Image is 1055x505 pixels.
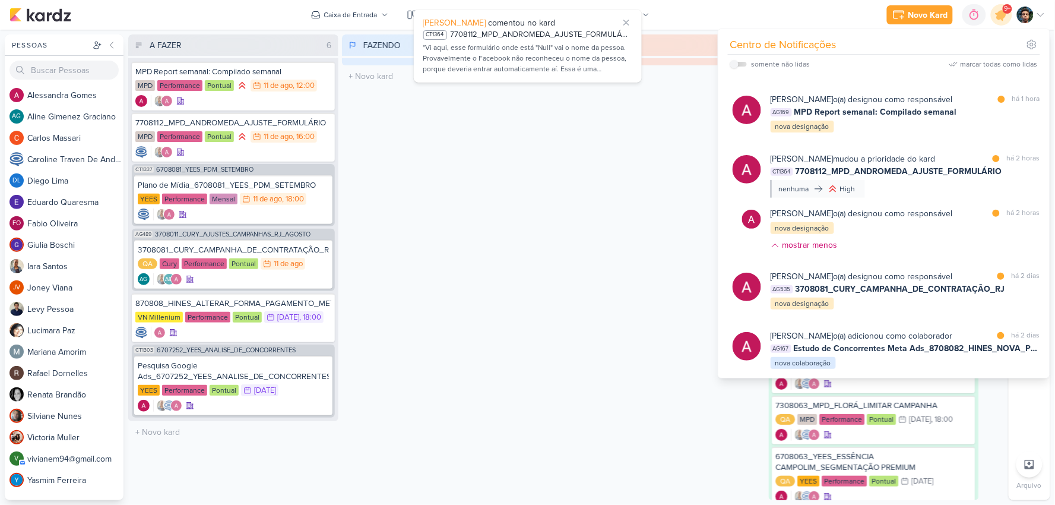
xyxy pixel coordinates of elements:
img: Alessandra Gomes [742,210,761,229]
div: I a r a S a n t o s [27,260,123,273]
p: DL [12,178,21,184]
div: Mensal [210,194,237,204]
div: V i c t o r i a M u l l e r [27,431,123,444]
div: Colaboradores: Iara Santos, Caroline Traven De Andrade, Alessandra Gomes [791,491,820,503]
div: 6 [322,39,336,52]
span: AG489 [134,231,153,238]
span: MPD Report semanal: Compilado semanal [794,106,957,118]
span: AG169 [771,108,792,116]
div: mudou a prioridade do kard [771,153,936,165]
img: Iara Santos [156,400,168,412]
div: , 18:00 [932,416,953,424]
span: 3708081_CURY_CAMPANHA_DE_CONTRATAÇÃO_RJ [796,283,1005,295]
img: Alessandra Gomes [170,400,182,412]
div: há 2 dias [1012,270,1040,283]
div: C a r o l i n e T r a v e n D e A n d r a d e [27,153,123,166]
div: D i e g o L i m a [27,175,123,187]
div: Y a s m i m F e r r e i r a [27,474,123,487]
div: Pesquisa Google Ads_6707252_YEES_ANALISE_DE_CONCORRENTES [138,361,329,382]
div: Prioridade Alta [236,131,248,143]
div: Pontual [205,131,234,142]
div: M a r i a n a A m o r i m [27,346,123,358]
div: Colaboradores: Iara Santos, Caroline Traven De Andrade, Alessandra Gomes [791,378,820,390]
span: comentou no kard [489,18,556,28]
div: 6708063_YEES_ESSÊNCIA CAMPOLIM_SEGMENTAÇÃO PREMIUM [776,452,972,473]
p: AG [12,113,21,120]
div: Diego Lima [9,173,24,188]
img: Yasmim Ferreira [9,473,24,487]
img: Alessandra Gomes [776,378,788,390]
div: Novo Kard [908,9,948,21]
img: Iara Santos [154,146,166,158]
img: Alessandra Gomes [154,327,166,339]
img: Iara Santos [156,273,168,285]
div: YEES [138,194,160,204]
div: 11 de ago [253,195,282,203]
img: Alessandra Gomes [733,273,761,301]
img: Iara Santos [154,95,166,107]
input: + Novo kard [344,68,550,85]
div: MPD [798,414,818,425]
div: Cury [160,258,179,269]
p: JV [13,285,20,291]
div: QA [776,476,796,487]
div: 7708112_MPD_ANDROMEDA_AJUSTE_FORMULÁRIO [135,118,331,128]
img: Alessandra Gomes [9,88,24,102]
img: Giulia Boschi [9,238,24,252]
div: QA [776,414,796,425]
div: há 2 dias [1012,330,1040,342]
span: CT1303 [134,347,154,353]
b: [PERSON_NAME] [771,94,834,105]
div: 870808_HINES_ALTERAR_FORMA_PAGAMENTO_META_ADS [135,298,331,309]
div: Plano de Mídia_6708081_YEES_PDM_SETEMBRO [138,180,329,191]
div: A l e s s a n d r a G o m e s [27,89,123,102]
div: L e v y P e s s o a [27,303,123,315]
div: [DATE] [277,314,299,321]
div: Joney Viana [9,280,24,295]
img: Alessandra Gomes [161,146,173,158]
div: Colaboradores: Alessandra Gomes [151,327,166,339]
img: Iara Santos [794,378,806,390]
div: nova designação [771,222,834,234]
b: [PERSON_NAME] [771,154,834,164]
img: Lucimara Paz [9,323,24,337]
div: MPD [135,131,155,142]
div: Pontual [229,258,258,269]
div: Criador(a): Alessandra Gomes [776,378,788,390]
div: CT1364 [423,30,447,40]
img: Mariana Amorim [9,345,24,359]
div: 7308063_MPD_FLORÁ_LIMITAR CAMPANHA [776,400,972,411]
img: Caroline Traven De Andrade [801,429,813,441]
div: QA [138,258,157,269]
div: Performance [185,312,230,323]
span: CT1364 [771,168,793,176]
div: 3708081_CURY_CAMPANHA_DE_CONTRATAÇÃO_RJ [138,245,329,255]
div: R a f a e l D o r n e l l e s [27,367,123,380]
div: somente não lidas [752,59,810,70]
img: Renata Brandão [9,387,24,402]
img: Alessandra Gomes [163,209,175,220]
div: v i v i a n e m 9 4 @ g m a i l . c o m [27,453,123,465]
div: há 2 horas [1007,153,1040,165]
img: Alessandra Gomes [776,491,788,503]
span: AG535 [771,285,793,293]
img: Caroline Traven De Andrade [135,327,147,339]
div: MPD [135,80,155,91]
div: 11 de ago [264,82,293,90]
div: nova colaboração [771,357,836,369]
div: Pontual [870,476,899,487]
img: Alessandra Gomes [138,400,150,412]
img: Alessandra Gomes [733,332,761,361]
div: Criador(a): Alessandra Gomes [776,429,788,441]
img: Iara Santos [9,259,24,273]
div: Aline Gimenez Graciano [9,109,24,124]
div: o(a) designou como responsável [771,93,953,106]
img: Alessandra Gomes [733,96,761,124]
span: 6707252_YEES_ANALISE_DE_CONCORRENTES [157,347,296,353]
p: Arquivo [1017,480,1042,491]
img: Alessandra Gomes [733,155,761,184]
div: , 18:00 [299,314,321,321]
img: Eduardo Quaresma [9,195,24,209]
div: Colaboradores: Iara Santos, Alessandra Gomes [153,209,175,220]
div: 11 de ago [274,260,303,268]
